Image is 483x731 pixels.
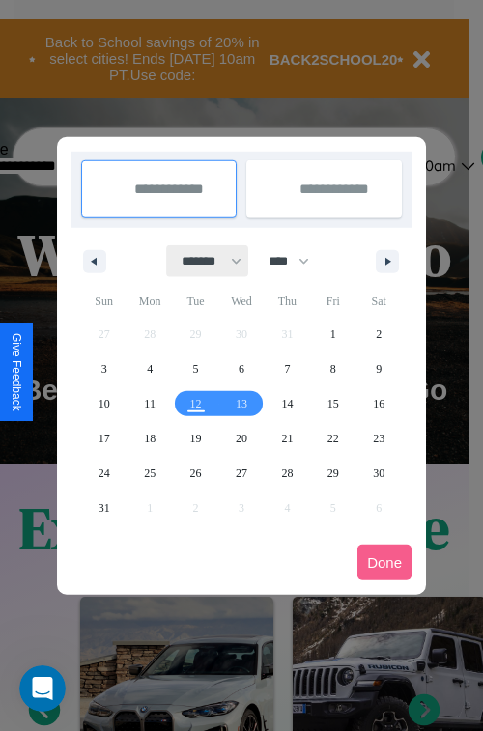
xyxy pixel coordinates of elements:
button: 4 [127,351,172,386]
span: 31 [99,491,110,525]
button: 27 [218,456,264,491]
button: 1 [310,317,355,351]
span: 15 [327,386,339,421]
span: 12 [190,386,202,421]
button: 14 [265,386,310,421]
span: 27 [236,456,247,491]
span: 30 [373,456,384,491]
span: Wed [218,286,264,317]
span: 3 [101,351,107,386]
button: 15 [310,386,355,421]
span: 20 [236,421,247,456]
button: 9 [356,351,402,386]
span: 22 [327,421,339,456]
button: 20 [218,421,264,456]
button: 6 [218,351,264,386]
span: 18 [144,421,156,456]
button: 13 [218,386,264,421]
button: 30 [356,456,402,491]
button: 29 [310,456,355,491]
button: 31 [81,491,127,525]
span: 11 [144,386,156,421]
span: Sun [81,286,127,317]
span: Tue [173,286,218,317]
button: 21 [265,421,310,456]
span: 28 [281,456,293,491]
span: 23 [373,421,384,456]
button: 18 [127,421,172,456]
span: 5 [193,351,199,386]
span: 13 [236,386,247,421]
button: Done [357,545,412,580]
button: 17 [81,421,127,456]
button: 24 [81,456,127,491]
span: 2 [376,317,382,351]
button: 12 [173,386,218,421]
span: 29 [327,456,339,491]
span: 25 [144,456,156,491]
span: 6 [239,351,244,386]
span: 16 [373,386,384,421]
button: 8 [310,351,355,386]
button: 23 [356,421,402,456]
button: 11 [127,386,172,421]
button: 28 [265,456,310,491]
button: 22 [310,421,355,456]
span: Sat [356,286,402,317]
span: 17 [99,421,110,456]
button: 5 [173,351,218,386]
span: Thu [265,286,310,317]
span: 4 [147,351,153,386]
button: 19 [173,421,218,456]
span: 8 [330,351,336,386]
div: Give Feedback [10,333,23,411]
button: 7 [265,351,310,386]
span: 9 [376,351,382,386]
span: 7 [284,351,290,386]
span: 14 [281,386,293,421]
button: 2 [356,317,402,351]
span: 19 [190,421,202,456]
span: Mon [127,286,172,317]
button: 26 [173,456,218,491]
button: 16 [356,386,402,421]
span: 21 [281,421,293,456]
button: 25 [127,456,172,491]
button: 10 [81,386,127,421]
span: 26 [190,456,202,491]
iframe: Intercom live chat [19,665,66,712]
span: Fri [310,286,355,317]
span: 10 [99,386,110,421]
span: 24 [99,456,110,491]
span: 1 [330,317,336,351]
button: 3 [81,351,127,386]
